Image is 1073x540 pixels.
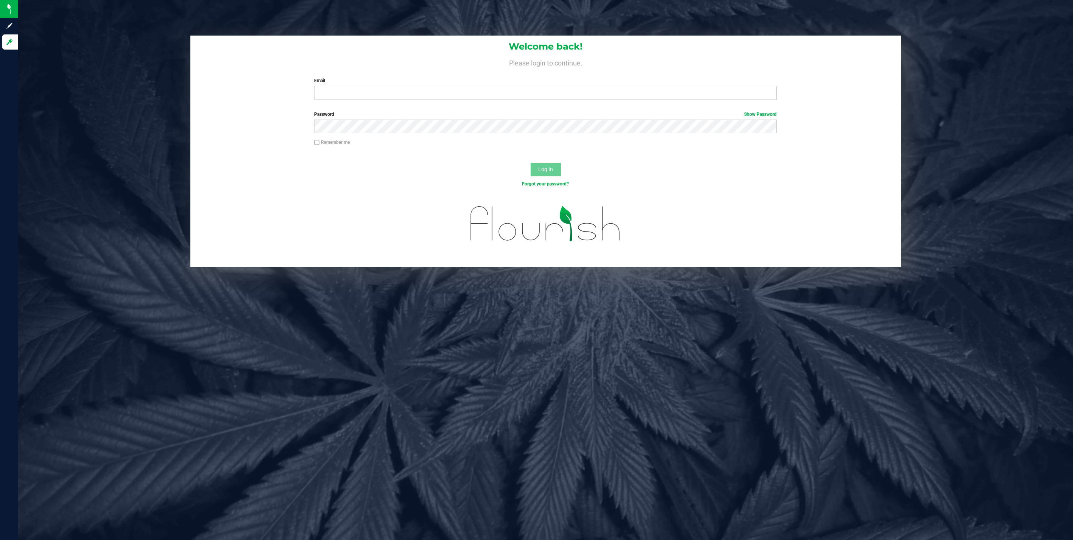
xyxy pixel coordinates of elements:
inline-svg: Sign up [6,22,13,30]
img: flourish_logo.svg [457,195,635,252]
a: Show Password [744,112,777,117]
inline-svg: Log in [6,38,13,46]
button: Log In [531,163,561,176]
label: Email [314,77,777,84]
label: Remember me [314,139,350,146]
span: Password [314,112,334,117]
h1: Welcome back! [190,42,901,51]
span: Log In [538,166,553,172]
input: Remember me [314,140,319,145]
a: Forgot your password? [522,181,569,187]
h4: Please login to continue. [190,58,901,67]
